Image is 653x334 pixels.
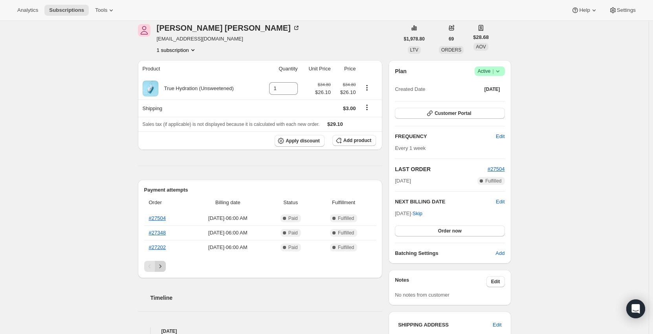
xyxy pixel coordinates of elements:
button: Skip [408,207,427,220]
span: $29.10 [327,121,343,127]
button: Edit [496,198,504,206]
button: Analytics [13,5,43,16]
a: #27504 [488,166,504,172]
button: [DATE] [480,84,505,95]
button: #27504 [488,165,504,173]
h3: SHIPPING ADDRESS [398,321,493,329]
span: Subscriptions [49,7,84,13]
a: #27504 [149,215,166,221]
button: Edit [491,130,509,143]
span: Apply discount [286,138,320,144]
span: Help [579,7,590,13]
div: Open Intercom Messenger [626,299,645,318]
a: #27348 [149,230,166,236]
button: $1,978.80 [399,33,429,44]
th: Shipping [138,100,259,117]
span: Created Date [395,85,425,93]
th: Order [144,194,188,211]
h2: LAST ORDER [395,165,488,173]
small: $34.80 [343,82,356,87]
span: Paid [288,230,298,236]
button: Product actions [361,83,373,92]
button: Tools [90,5,120,16]
span: Customer Portal [435,110,471,116]
span: $26.10 [315,89,331,96]
span: 69 [449,36,454,42]
span: Settings [617,7,636,13]
div: True Hydration (Unsweetened) [158,85,234,92]
span: Edit [493,321,501,329]
span: Paid [288,215,298,221]
button: Edit [488,319,506,331]
span: [DATE] [484,86,500,92]
button: Edit [486,276,505,287]
button: Order now [395,225,504,236]
h2: Timeline [150,294,383,302]
span: | [492,68,493,74]
span: Fulfilled [338,215,354,221]
span: $28.68 [473,33,489,41]
span: AOV [476,44,486,50]
button: Settings [604,5,640,16]
span: Tools [95,7,107,13]
span: [DATE] · 06:00 AM [190,244,265,251]
span: Order now [438,228,462,234]
span: Fulfilled [485,178,501,184]
span: Add [495,249,504,257]
button: Shipping actions [361,103,373,112]
span: $1,978.80 [404,36,425,42]
th: Quantity [259,60,300,78]
button: Subscriptions [44,5,89,16]
h2: FREQUENCY [395,133,496,140]
span: Active [478,67,502,75]
span: [EMAIL_ADDRESS][DOMAIN_NAME] [157,35,300,43]
span: ORDERS [441,47,461,53]
span: Paid [288,244,298,251]
span: Fulfilled [338,230,354,236]
span: [DATE] · [395,210,422,216]
img: product img [143,81,158,96]
span: Fulfillment [316,199,371,207]
th: Price [333,60,358,78]
button: 69 [444,33,459,44]
nav: Pagination [144,261,376,272]
h3: Notes [395,276,486,287]
h2: Payment attempts [144,186,376,194]
span: Sales tax (if applicable) is not displayed because it is calculated with each new order. [143,122,320,127]
span: Skip [413,210,422,218]
button: Apply discount [275,135,325,147]
span: Add product [343,137,371,144]
span: Edit [496,133,504,140]
a: #27202 [149,244,166,250]
span: Edit [491,279,500,285]
button: Customer Portal [395,108,504,119]
span: $26.10 [336,89,356,96]
span: Every 1 week [395,145,426,151]
span: [DATE] · 06:00 AM [190,229,265,237]
h2: Plan [395,67,407,75]
span: Tom Kinney [138,24,150,37]
div: [PERSON_NAME] [PERSON_NAME] [157,24,300,32]
button: Product actions [157,46,197,54]
h2: NEXT BILLING DATE [395,198,496,206]
h6: Batching Settings [395,249,495,257]
button: Help [567,5,602,16]
th: Product [138,60,259,78]
span: Billing date [190,199,265,207]
span: Analytics [17,7,38,13]
th: Unit Price [300,60,333,78]
button: Next [155,261,166,272]
span: Fulfilled [338,244,354,251]
span: Status [270,199,311,207]
span: No notes from customer [395,292,449,298]
span: $3.00 [343,105,356,111]
small: $34.80 [318,82,331,87]
button: Add product [332,135,376,146]
span: LTV [410,47,418,53]
button: Add [491,247,509,260]
span: [DATE] [395,177,411,185]
span: [DATE] · 06:00 AM [190,214,265,222]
